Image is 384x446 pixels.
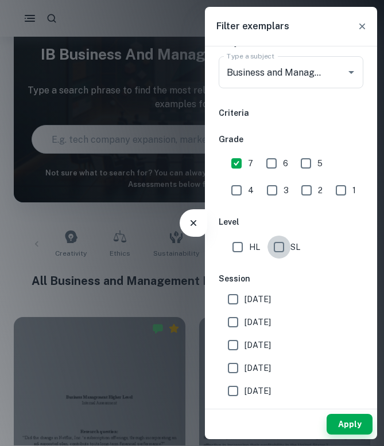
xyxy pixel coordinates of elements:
[219,272,363,285] h6: Session
[219,216,363,228] h6: Level
[284,184,289,197] span: 3
[182,212,205,234] button: Filter
[248,184,254,197] span: 4
[352,184,356,197] span: 1
[219,133,363,146] h6: Grade
[227,51,274,61] label: Type a subject
[245,293,271,306] span: [DATE]
[290,241,300,253] span: SL
[343,64,359,80] button: Open
[249,241,260,253] span: HL
[317,157,323,170] span: 5
[245,316,271,328] span: [DATE]
[245,339,271,351] span: [DATE]
[245,362,271,374] span: [DATE]
[318,184,323,197] span: 2
[327,414,373,435] button: Apply
[245,385,271,397] span: [DATE]
[216,19,289,33] h6: Filter exemplars
[248,157,253,170] span: 7
[283,157,288,170] span: 6
[219,107,363,119] h6: Criteria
